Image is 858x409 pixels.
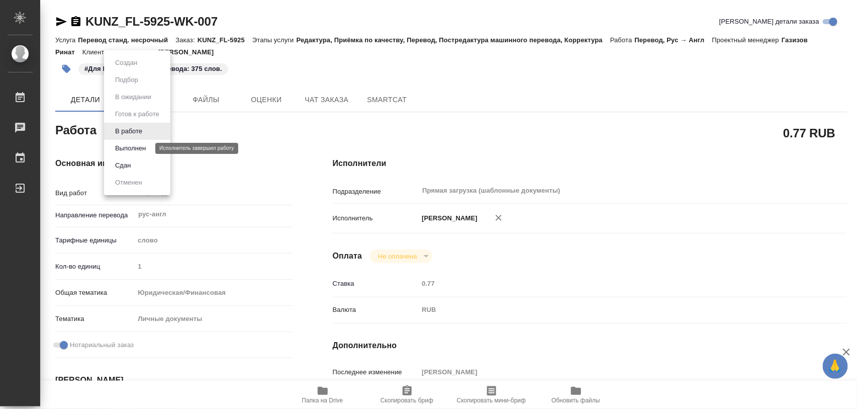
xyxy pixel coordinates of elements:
[112,109,162,120] button: Готов к работе
[112,92,154,103] button: В ожидании
[112,126,145,137] button: В работе
[112,57,140,68] button: Создан
[112,74,141,86] button: Подбор
[112,160,134,171] button: Сдан
[112,177,145,188] button: Отменен
[112,143,149,154] button: Выполнен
